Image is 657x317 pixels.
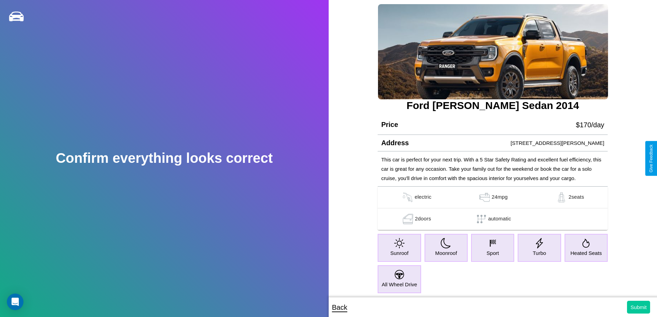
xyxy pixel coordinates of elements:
[332,301,347,314] p: Back
[390,248,409,258] p: Sunroof
[570,248,602,258] p: Heated Seats
[378,187,608,230] table: simple table
[488,214,511,224] p: automatic
[381,139,409,147] h4: Address
[649,145,654,172] div: Give Feedback
[510,138,604,148] p: [STREET_ADDRESS][PERSON_NAME]
[401,214,415,224] img: gas
[491,192,508,202] p: 24 mpg
[415,192,431,202] p: electric
[568,192,584,202] p: 2 seats
[627,301,650,314] button: Submit
[7,294,23,310] div: Open Intercom Messenger
[381,155,604,183] p: This car is perfect for your next trip. With a 5 Star Safety Rating and excellent fuel efficiency...
[555,192,568,202] img: gas
[487,248,499,258] p: Sport
[382,280,417,289] p: All Wheel Drive
[415,214,431,224] p: 2 doors
[576,119,604,131] p: $ 170 /day
[401,192,415,202] img: gas
[478,192,491,202] img: gas
[533,248,546,258] p: Turbo
[378,100,608,111] h3: Ford [PERSON_NAME] Sedan 2014
[56,150,273,166] h2: Confirm everything looks correct
[381,121,398,129] h4: Price
[435,248,457,258] p: Moonroof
